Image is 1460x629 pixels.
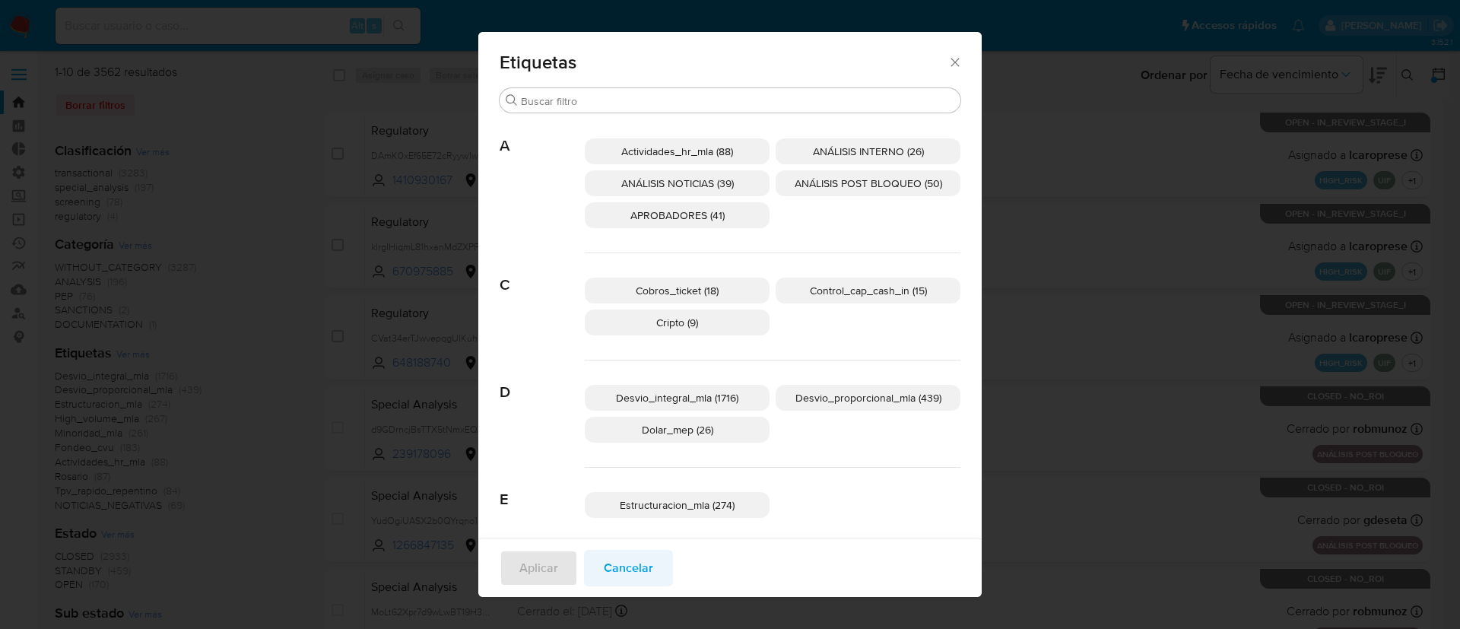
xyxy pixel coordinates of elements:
[521,94,954,108] input: Buscar filtro
[776,385,960,411] div: Desvio_proporcional_mla (439)
[585,417,770,443] div: Dolar_mep (26)
[500,114,585,155] span: A
[585,492,770,518] div: Estructuracion_mla (274)
[616,390,738,405] span: Desvio_integral_mla (1716)
[776,170,960,196] div: ANÁLISIS POST BLOQUEO (50)
[585,170,770,196] div: ANÁLISIS NOTICIAS (39)
[585,202,770,228] div: APROBADORES (41)
[621,176,734,191] span: ANÁLISIS NOTICIAS (39)
[604,551,653,585] span: Cancelar
[630,208,725,223] span: APROBADORES (41)
[585,138,770,164] div: Actividades_hr_mla (88)
[584,550,673,586] button: Cancelar
[642,422,713,437] span: Dolar_mep (26)
[500,361,585,402] span: D
[656,315,698,330] span: Cripto (9)
[776,138,960,164] div: ANÁLISIS INTERNO (26)
[500,53,947,71] span: Etiquetas
[585,310,770,335] div: Cripto (9)
[810,283,927,298] span: Control_cap_cash_in (15)
[813,144,924,159] span: ANÁLISIS INTERNO (26)
[585,385,770,411] div: Desvio_integral_mla (1716)
[620,497,735,513] span: Estructuracion_mla (274)
[500,253,585,294] span: C
[636,283,719,298] span: Cobros_ticket (18)
[795,176,942,191] span: ANÁLISIS POST BLOQUEO (50)
[776,278,960,303] div: Control_cap_cash_in (15)
[621,144,733,159] span: Actividades_hr_mla (88)
[506,94,518,106] button: Buscar
[585,278,770,303] div: Cobros_ticket (18)
[947,55,961,68] button: Cerrar
[795,390,941,405] span: Desvio_proporcional_mla (439)
[500,468,585,509] span: E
